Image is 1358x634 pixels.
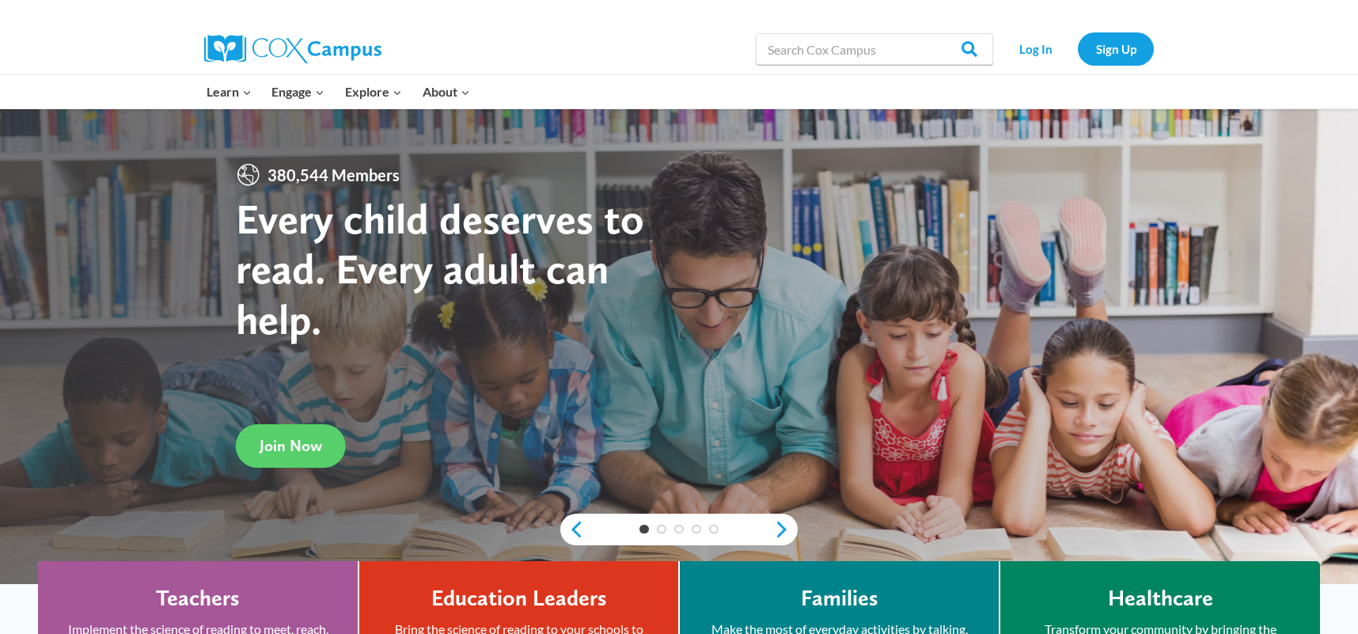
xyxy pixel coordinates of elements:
[260,436,322,455] span: Join Now
[756,33,993,65] input: Search Cox Campus
[1078,32,1154,65] a: Sign Up
[261,162,406,188] span: 380,544 Members
[207,82,252,102] span: Learn
[674,525,684,534] a: 3
[709,525,719,534] a: 5
[236,424,346,468] a: Join Now
[639,525,649,534] a: 1
[657,525,666,534] a: 2
[801,585,878,612] h4: Families
[774,520,798,539] a: next
[692,525,701,534] a: 4
[1001,32,1154,65] nav: Secondary Navigation
[1001,32,1070,65] a: Log In
[236,193,644,344] strong: Every child deserves to read. Every adult can help.
[271,82,324,102] span: Engage
[156,585,240,612] h4: Teachers
[1108,585,1213,612] h4: Healthcare
[196,75,480,108] nav: Primary Navigation
[204,35,381,63] img: Cox Campus
[423,82,470,102] span: About
[345,82,402,102] span: Explore
[560,520,584,539] a: previous
[560,514,798,545] div: content slider buttons
[431,585,607,612] h4: Education Leaders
